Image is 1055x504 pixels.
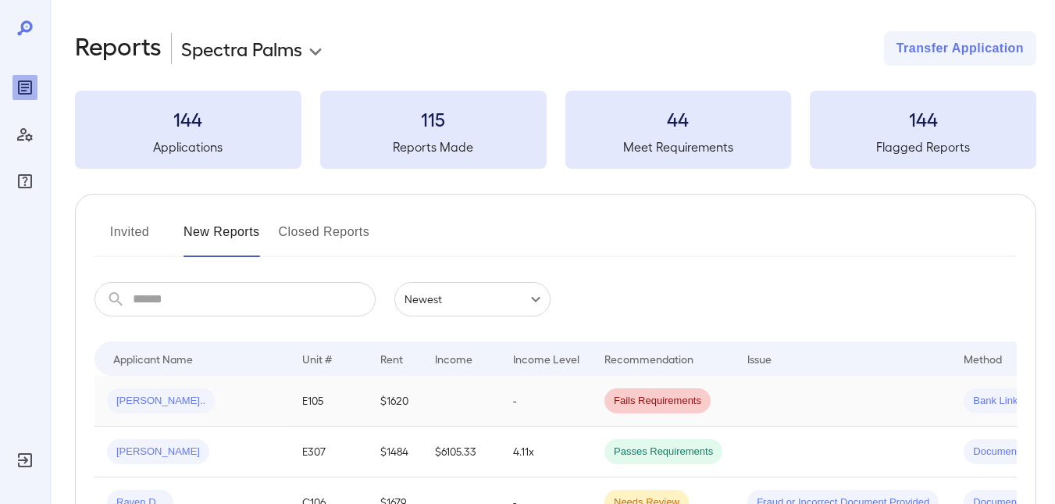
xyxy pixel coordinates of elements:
div: Reports [12,75,37,100]
button: New Reports [184,220,260,257]
div: Recommendation [604,349,693,368]
button: Closed Reports [279,220,370,257]
h5: Meet Requirements [565,138,792,156]
span: [PERSON_NAME].. [107,394,215,409]
div: Income Level [513,349,579,368]
td: E105 [290,376,368,427]
h2: Reports [75,31,162,66]
td: E307 [290,427,368,477]
span: [PERSON_NAME] [107,445,209,459]
h5: Flagged Reports [810,138,1036,156]
div: Manage Users [12,122,37,147]
span: Passes Requirements [604,445,722,459]
div: Newest [394,282,551,316]
div: Income [435,349,472,368]
td: $1620 [368,376,422,427]
div: Unit # [302,349,332,368]
div: Applicant Name [113,349,193,368]
div: Rent [380,349,405,368]
td: 4.11x [501,427,592,477]
h3: 44 [565,106,792,131]
h3: 144 [75,106,301,131]
h5: Applications [75,138,301,156]
div: Log Out [12,448,37,473]
p: Spectra Palms [181,36,302,61]
div: Issue [747,349,772,368]
summary: 144Applications115Reports Made44Meet Requirements144Flagged Reports [75,91,1036,169]
span: Fails Requirements [604,394,711,409]
h3: 144 [810,106,1036,131]
div: FAQ [12,169,37,194]
button: Invited [94,220,165,257]
h5: Reports Made [320,138,547,156]
div: Method [964,349,1002,368]
td: $6105.33 [422,427,501,477]
td: - [501,376,592,427]
td: $1484 [368,427,422,477]
button: Transfer Application [884,31,1036,66]
h3: 115 [320,106,547,131]
span: Bank Link [964,394,1027,409]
